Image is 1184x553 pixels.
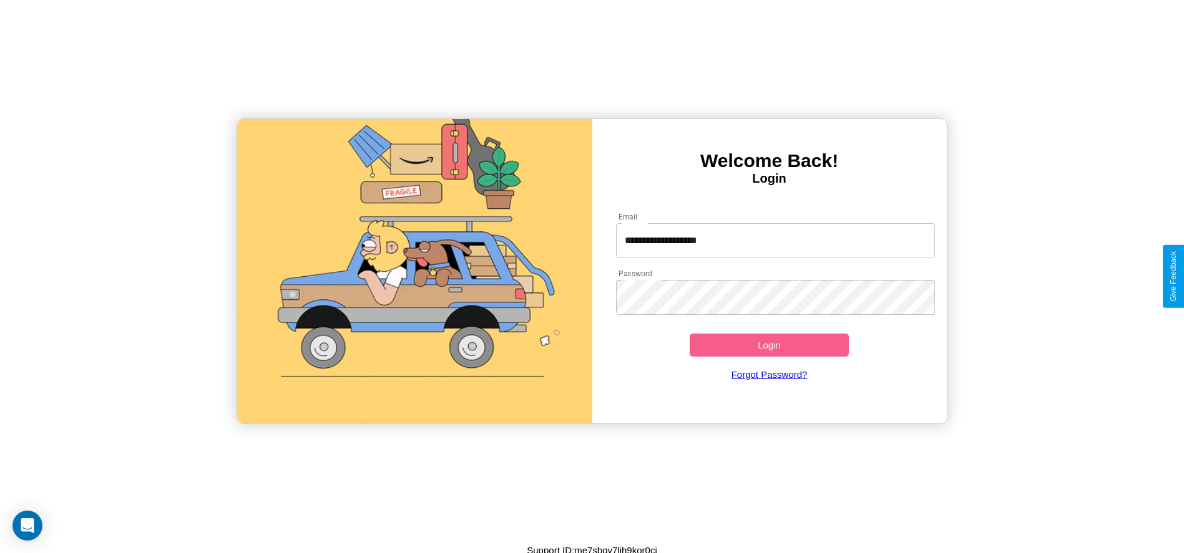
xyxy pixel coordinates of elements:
label: Email [619,211,638,222]
div: Open Intercom Messenger [12,511,42,541]
h4: Login [592,171,947,186]
a: Forgot Password? [610,357,929,392]
img: gif [237,119,592,423]
h3: Welcome Back! [592,150,947,171]
div: Give Feedback [1169,251,1178,302]
label: Password [619,268,652,279]
button: Login [690,334,849,357]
